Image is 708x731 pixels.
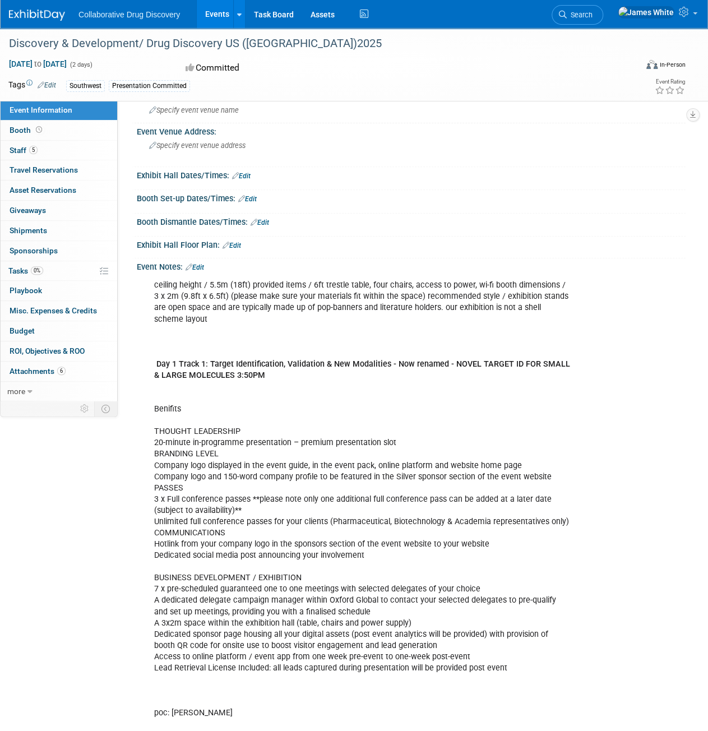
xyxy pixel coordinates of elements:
[33,59,43,68] span: to
[10,126,44,135] span: Booth
[1,201,117,220] a: Giveaways
[1,160,117,180] a: Travel Reservations
[1,382,117,401] a: more
[69,61,92,68] span: (2 days)
[57,367,66,375] span: 6
[149,106,239,114] span: Specify event venue name
[10,186,76,195] span: Asset Reservations
[552,5,603,25] a: Search
[8,59,67,69] span: [DATE] [DATE]
[223,242,241,249] a: Edit
[1,181,117,200] a: Asset Reservations
[232,172,251,180] a: Edit
[1,341,117,361] a: ROI, Objectives & ROO
[66,80,105,92] div: Southwest
[5,34,628,54] div: Discovery & Development/ Drug Discovery US ([GEOGRAPHIC_DATA])2025
[1,261,117,281] a: Tasks0%
[186,263,204,271] a: Edit
[10,367,66,376] span: Attachments
[137,214,686,228] div: Booth Dismantle Dates/Times:
[1,141,117,160] a: Staff5
[238,195,257,203] a: Edit
[137,237,686,251] div: Exhibit Hall Floor Plan:
[1,221,117,240] a: Shipments
[1,362,117,381] a: Attachments6
[1,121,117,140] a: Booth
[10,146,38,155] span: Staff
[10,226,47,235] span: Shipments
[182,58,397,78] div: Committed
[8,266,43,275] span: Tasks
[75,401,95,416] td: Personalize Event Tab Strip
[154,359,570,380] b: Day 1 Track 1: Target Identification, Validation & New Modalities - Now renamed - NOVEL TARGET ID...
[34,126,44,134] span: Booth not reserved yet
[10,206,46,215] span: Giveaways
[567,11,593,19] span: Search
[137,167,686,182] div: Exhibit Hall Dates/Times:
[31,266,43,275] span: 0%
[8,79,56,92] td: Tags
[149,141,246,150] span: Specify event venue address
[251,219,269,226] a: Edit
[10,326,35,335] span: Budget
[10,105,72,114] span: Event Information
[7,387,25,396] span: more
[137,123,686,137] div: Event Venue Address:
[646,60,658,69] img: Format-Inperson.png
[10,165,78,174] span: Travel Reservations
[659,61,686,69] div: In-Person
[38,81,56,89] a: Edit
[1,281,117,300] a: Playbook
[1,241,117,261] a: Sponsorships
[1,321,117,341] a: Budget
[587,58,686,75] div: Event Format
[29,146,38,154] span: 5
[109,80,190,92] div: Presentation Committed
[137,258,686,273] div: Event Notes:
[10,246,58,255] span: Sponsorships
[10,306,97,315] span: Misc. Expenses & Credits
[1,100,117,120] a: Event Information
[655,79,685,85] div: Event Rating
[618,6,674,18] img: James White
[78,10,180,19] span: Collaborative Drug Discovery
[1,301,117,321] a: Misc. Expenses & Credits
[10,346,85,355] span: ROI, Objectives & ROO
[137,190,686,205] div: Booth Set-up Dates/Times:
[95,401,118,416] td: Toggle Event Tabs
[10,286,42,295] span: Playbook
[9,10,65,21] img: ExhibitDay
